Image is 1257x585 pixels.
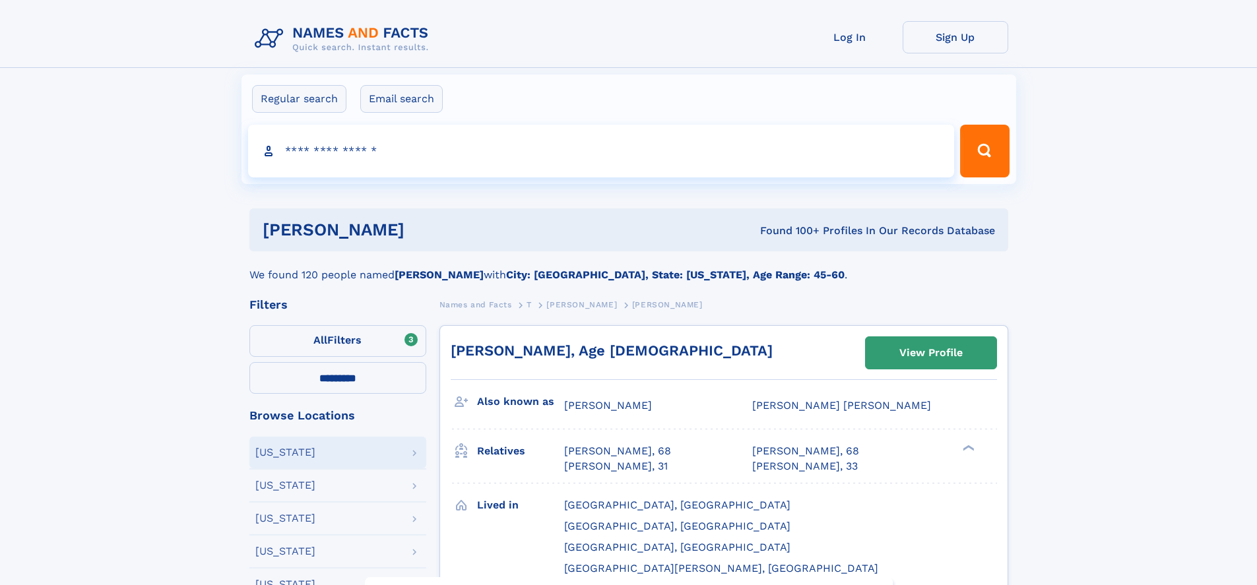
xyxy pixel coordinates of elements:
div: Found 100+ Profiles In Our Records Database [582,224,995,238]
button: Search Button [960,125,1009,177]
div: ❯ [959,444,975,452]
span: All [313,334,327,346]
span: [GEOGRAPHIC_DATA], [GEOGRAPHIC_DATA] [564,520,790,532]
span: T [527,300,532,309]
h3: Lived in [477,494,564,516]
b: [PERSON_NAME] [395,268,484,281]
a: [PERSON_NAME], Age [DEMOGRAPHIC_DATA] [451,342,773,359]
a: T [527,296,532,313]
label: Regular search [252,85,346,113]
div: [US_STATE] [255,546,315,557]
a: Sign Up [903,21,1008,53]
div: We found 120 people named with . [249,251,1008,283]
img: Logo Names and Facts [249,21,439,57]
h1: [PERSON_NAME] [263,222,583,238]
b: City: [GEOGRAPHIC_DATA], State: [US_STATE], Age Range: 45-60 [506,268,845,281]
a: Log In [797,21,903,53]
input: search input [248,125,955,177]
a: [PERSON_NAME], 33 [752,459,858,474]
div: [US_STATE] [255,513,315,524]
span: [PERSON_NAME] [PERSON_NAME] [752,399,931,412]
div: [US_STATE] [255,447,315,458]
a: View Profile [866,337,996,369]
span: [PERSON_NAME] [564,399,652,412]
h3: Relatives [477,440,564,462]
span: [PERSON_NAME] [632,300,703,309]
a: [PERSON_NAME] [546,296,617,313]
div: Browse Locations [249,410,426,421]
label: Email search [360,85,443,113]
div: Filters [249,299,426,311]
span: [GEOGRAPHIC_DATA][PERSON_NAME], [GEOGRAPHIC_DATA] [564,562,878,574]
span: [PERSON_NAME] [546,300,617,309]
a: Names and Facts [439,296,512,313]
a: [PERSON_NAME], 68 [752,444,859,458]
div: View Profile [899,338,963,368]
span: [GEOGRAPHIC_DATA], [GEOGRAPHIC_DATA] [564,499,790,511]
label: Filters [249,325,426,357]
a: [PERSON_NAME], 31 [564,459,668,474]
div: [US_STATE] [255,480,315,491]
a: [PERSON_NAME], 68 [564,444,671,458]
span: [GEOGRAPHIC_DATA], [GEOGRAPHIC_DATA] [564,541,790,553]
h3: Also known as [477,390,564,413]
